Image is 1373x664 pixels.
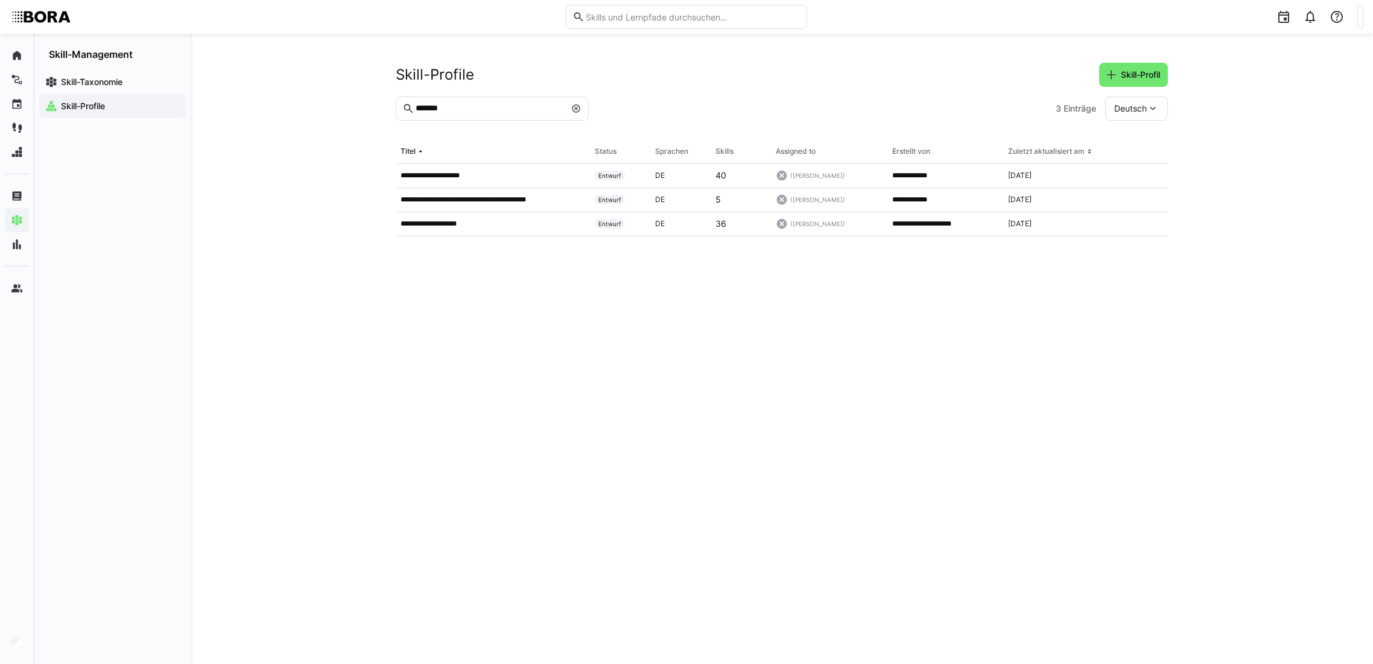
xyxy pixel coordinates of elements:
div: Titel [401,147,416,156]
p: 5 [715,194,721,206]
h2: Skill-Profile [396,66,474,84]
div: Zuletzt aktualisiert am [1008,147,1085,156]
div: Skills [715,147,734,156]
div: Status [595,147,617,156]
div: Erstellt von [892,147,930,156]
span: de [655,219,665,228]
span: Deutsch [1114,103,1147,115]
span: Einträge [1064,103,1096,115]
span: [DATE] [1008,171,1032,180]
span: Entwurf [595,171,625,180]
span: ([PERSON_NAME]) [790,171,845,180]
span: 3 [1056,103,1061,115]
div: Sprachen [655,147,688,156]
span: Entwurf [595,219,625,229]
span: [DATE] [1008,219,1032,229]
button: Skill-Profil [1099,63,1168,87]
input: Skills und Lernpfade durchsuchen… [585,11,801,22]
span: ([PERSON_NAME]) [790,195,845,204]
span: de [655,171,665,180]
span: ([PERSON_NAME]) [790,220,845,228]
p: 36 [715,218,726,230]
span: Skill-Profil [1119,69,1162,81]
span: [DATE] [1008,195,1032,204]
p: 40 [715,169,726,182]
div: Assigned to [776,147,816,156]
span: Entwurf [595,195,625,204]
span: de [655,195,665,204]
